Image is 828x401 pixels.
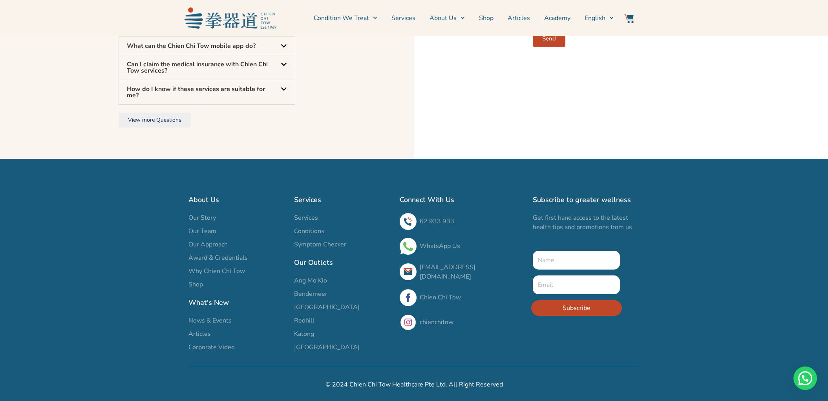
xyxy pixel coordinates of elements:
[188,253,286,262] a: Award & Credentials
[563,303,590,313] span: Subscribe
[188,253,248,262] span: Award & Credentials
[294,194,392,205] h2: Services
[314,8,377,28] a: Condition We Treat
[188,240,228,249] span: Our Approach
[188,343,235,352] span: Corporate Video
[294,213,392,222] a: Services
[531,300,622,316] button: Subscribe
[585,8,614,28] a: English
[294,329,314,339] span: Katong
[585,13,605,23] span: English
[188,380,640,389] h2: © 2024 Chien Chi Tow Healthcare Pte Ltd. All Right Reserved
[294,343,360,352] span: [GEOGRAPHIC_DATA]
[188,329,211,339] span: Articles
[479,8,494,28] a: Shop
[188,266,286,276] a: Why Chien Chi Tow
[294,240,392,249] a: Symptom Checker
[542,36,556,42] span: Send
[127,42,256,50] a: What can the Chien Chi Tow mobile app do?
[294,303,392,312] a: [GEOGRAPHIC_DATA]
[127,85,265,100] a: How do I know if these services are suitable for me?
[400,194,525,205] h2: Connect With Us
[188,226,216,236] span: Our Team
[294,213,318,222] span: Services
[188,280,286,289] a: Shop
[420,293,461,302] a: Chien Chi Tow
[533,31,565,47] button: Send
[188,194,286,205] h2: About Us
[294,289,392,299] a: Bendemeer
[294,240,346,249] span: Symptom Checker
[624,14,634,23] img: Website Icon-03
[420,242,460,250] a: WhatsApp Us
[391,8,415,28] a: Services
[119,113,191,128] a: View more Questions
[188,297,286,308] h2: What's New
[188,226,286,236] a: Our Team
[420,217,454,226] a: 62 933 933
[119,37,295,55] div: What can the Chien Chi Tow mobile app do?
[188,329,286,339] a: Articles
[294,226,324,236] span: Conditions
[544,8,570,28] a: Academy
[533,213,640,232] p: Get first hand access to the latest health tips and promotions from us
[188,240,286,249] a: Our Approach
[188,213,216,222] span: Our Story
[294,289,327,299] span: Bendemeer
[128,116,181,124] span: View more Questions
[188,316,286,325] a: News & Events
[533,275,620,294] input: Email
[188,213,286,222] a: Our Story
[294,257,392,268] h2: Our Outlets
[280,8,614,28] nav: Menu
[127,60,268,75] a: Can I claim the medical insurance with Chien Chi Tow services?
[533,251,620,322] form: New Form
[188,266,245,276] span: Why Chien Chi Tow
[294,343,392,352] a: [GEOGRAPHIC_DATA]
[420,263,475,281] a: [EMAIL_ADDRESS][DOMAIN_NAME]
[294,226,392,236] a: Conditions
[294,276,392,285] a: Ang Mo Kio
[508,8,530,28] a: Articles
[294,316,392,325] a: Redhill
[533,194,640,205] h2: Subscribe to greater wellness
[188,343,286,352] a: Corporate Video
[533,251,620,270] input: Name
[430,8,465,28] a: About Us
[294,316,314,325] span: Redhill
[294,329,392,339] a: Katong
[294,303,360,312] span: [GEOGRAPHIC_DATA]
[188,316,232,325] span: News & Events
[294,276,327,285] span: Ang Mo Kio
[119,80,295,104] div: How do I know if these services are suitable for me?
[119,55,295,80] div: Can I claim the medical insurance with Chien Chi Tow services?
[188,280,203,289] span: Shop
[420,318,453,326] a: chienchitow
